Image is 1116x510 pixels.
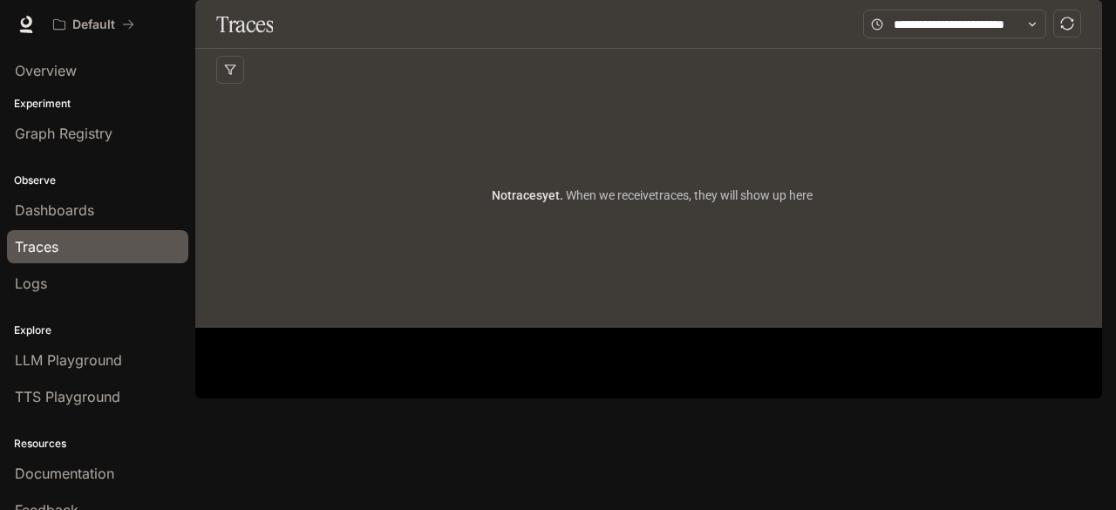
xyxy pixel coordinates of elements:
[1060,17,1074,31] span: sync
[216,7,273,42] h1: Traces
[72,17,115,32] p: Default
[492,186,813,205] article: No traces yet.
[45,7,142,42] button: All workspaces
[563,188,813,202] span: When we receive traces , they will show up here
